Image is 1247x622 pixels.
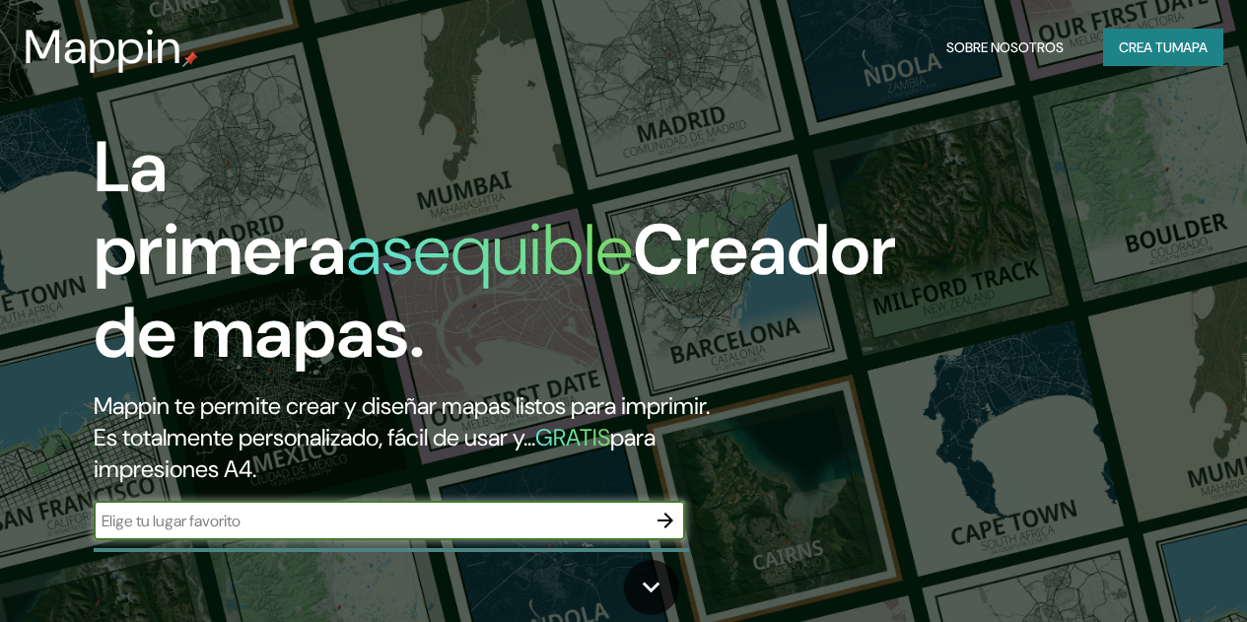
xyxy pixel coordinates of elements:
[94,121,346,296] font: La primera
[1119,38,1172,56] font: Crea tu
[94,422,656,484] font: para impresiones A4.
[94,390,710,421] font: Mappin te permite crear y diseñar mapas listos para imprimir.
[535,422,610,452] font: GRATIS
[94,204,896,379] font: Creador de mapas.
[938,29,1072,66] button: Sobre nosotros
[946,38,1064,56] font: Sobre nosotros
[1103,29,1223,66] button: Crea tumapa
[94,422,535,452] font: Es totalmente personalizado, fácil de usar y...
[24,16,182,78] font: Mappin
[346,204,633,296] font: asequible
[1172,38,1208,56] font: mapa
[94,510,646,532] input: Elige tu lugar favorito
[182,51,198,67] img: pin de mapeo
